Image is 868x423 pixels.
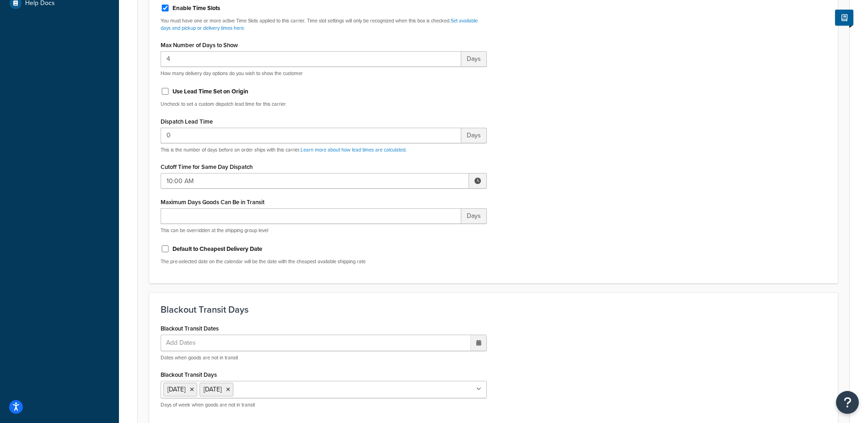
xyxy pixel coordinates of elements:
label: Enable Time Slots [173,4,220,12]
label: Dispatch Lead Time [161,118,213,125]
span: Days [461,208,487,224]
p: This can be overridden at the shipping group level [161,227,487,234]
span: [DATE] [167,385,185,394]
p: Dates when goods are not in transit [161,354,487,361]
span: Add Dates [163,335,207,351]
p: Days of week when goods are not in transit [161,401,487,408]
p: Uncheck to set a custom dispatch lead time for this carrier [161,101,487,108]
h3: Blackout Transit Days [161,304,826,315]
label: Maximum Days Goods Can Be in Transit [161,199,264,206]
p: How many delivery day options do you wish to show the customer [161,70,487,77]
p: The pre-selected date on the calendar will be the date with the cheapest available shipping rate [161,258,487,265]
a: Learn more about how lead times are calculated. [301,146,407,153]
label: Use Lead Time Set on Origin [173,87,248,96]
a: Set available days and pickup or delivery times here. [161,17,478,31]
p: You must have one or more active Time Slots applied to this carrier. Time slot settings will only... [161,17,487,32]
label: Cutoff Time for Same Day Dispatch [161,163,253,170]
label: Max Number of Days to Show [161,42,238,49]
span: Days [461,51,487,67]
label: Default to Cheapest Delivery Date [173,245,262,253]
button: Show Help Docs [835,10,853,26]
span: [DATE] [204,385,221,394]
span: Days [461,128,487,143]
label: Blackout Transit Days [161,371,217,378]
label: Blackout Transit Dates [161,325,219,332]
button: Open Resource Center [836,391,859,414]
p: This is the number of days before an order ships with this carrier. [161,146,487,153]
